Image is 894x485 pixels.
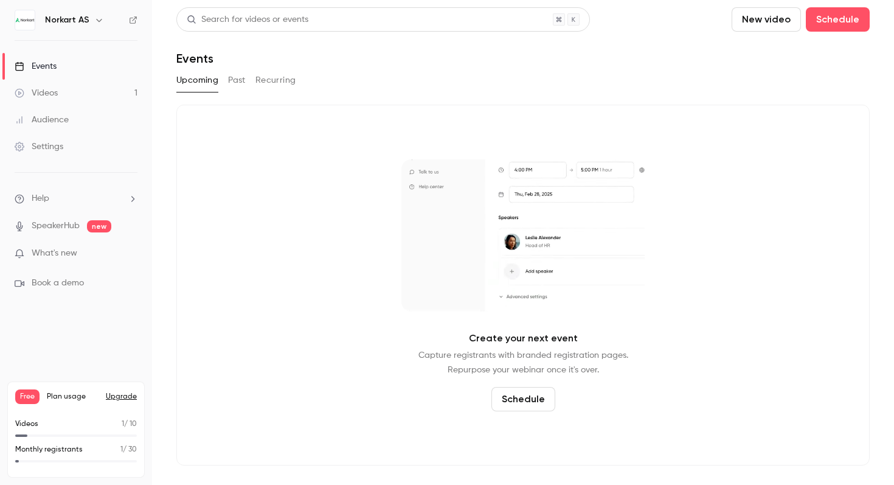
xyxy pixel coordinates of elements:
[87,220,111,232] span: new
[120,444,137,455] p: / 30
[228,71,246,90] button: Past
[123,248,137,259] iframe: Noticeable Trigger
[32,220,80,232] a: SpeakerHub
[15,192,137,205] li: help-dropdown-opener
[32,247,77,260] span: What's new
[15,444,83,455] p: Monthly registrants
[732,7,801,32] button: New video
[469,331,578,346] p: Create your next event
[418,348,628,377] p: Capture registrants with branded registration pages. Repurpose your webinar once it's over.
[176,71,218,90] button: Upcoming
[15,114,69,126] div: Audience
[15,419,38,430] p: Videos
[15,87,58,99] div: Videos
[15,141,63,153] div: Settings
[47,392,99,402] span: Plan usage
[32,192,49,205] span: Help
[15,60,57,72] div: Events
[106,392,137,402] button: Upgrade
[15,10,35,30] img: Norkart AS
[45,14,89,26] h6: Norkart AS
[806,7,870,32] button: Schedule
[120,446,123,453] span: 1
[32,277,84,290] span: Book a demo
[187,13,308,26] div: Search for videos or events
[122,419,137,430] p: / 10
[491,387,555,411] button: Schedule
[122,420,124,428] span: 1
[176,51,213,66] h1: Events
[15,389,40,404] span: Free
[255,71,296,90] button: Recurring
